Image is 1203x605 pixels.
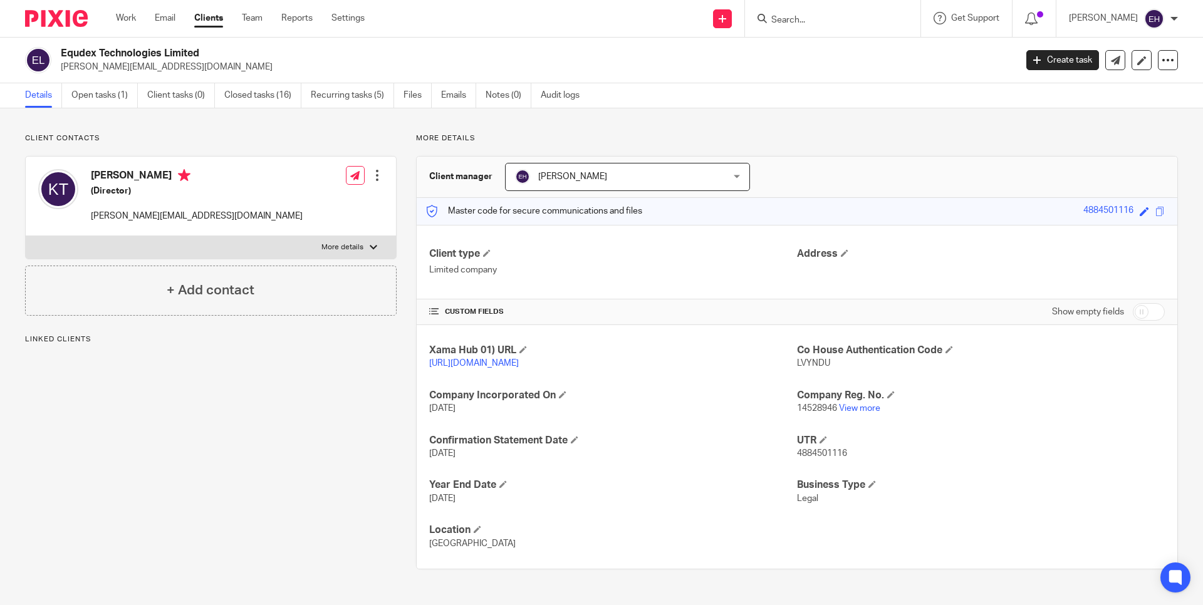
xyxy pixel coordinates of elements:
[38,169,78,209] img: svg%3E
[242,12,263,24] a: Team
[441,83,476,108] a: Emails
[951,14,999,23] span: Get Support
[25,83,62,108] a: Details
[1026,50,1099,70] a: Create task
[1069,12,1138,24] p: [PERSON_NAME]
[541,83,589,108] a: Audit logs
[25,133,397,143] p: Client contacts
[429,264,797,276] p: Limited company
[797,449,847,458] span: 4884501116
[61,61,1008,73] p: [PERSON_NAME][EMAIL_ADDRESS][DOMAIN_NAME]
[429,247,797,261] h4: Client type
[71,83,138,108] a: Open tasks (1)
[178,169,190,182] i: Primary
[797,359,830,368] span: LVYNDU
[429,307,797,317] h4: CUSTOM FIELDS
[116,12,136,24] a: Work
[429,344,797,357] h4: Xama Hub 01) URL
[770,15,883,26] input: Search
[797,247,1165,261] h4: Address
[404,83,432,108] a: Files
[416,133,1178,143] p: More details
[167,281,254,300] h4: + Add contact
[321,242,363,252] p: More details
[91,185,303,197] h5: (Director)
[224,83,301,108] a: Closed tasks (16)
[281,12,313,24] a: Reports
[194,12,223,24] a: Clients
[91,169,303,185] h4: [PERSON_NAME]
[426,205,642,217] p: Master code for secure communications and files
[155,12,175,24] a: Email
[797,344,1165,357] h4: Co House Authentication Code
[311,83,394,108] a: Recurring tasks (5)
[61,47,818,60] h2: Equdex Technologies Limited
[429,478,797,492] h4: Year End Date
[797,434,1165,447] h4: UTR
[1083,204,1133,219] div: 4884501116
[429,434,797,447] h4: Confirmation Statement Date
[486,83,531,108] a: Notes (0)
[797,494,818,503] span: Legal
[25,10,88,27] img: Pixie
[1052,306,1124,318] label: Show empty fields
[797,389,1165,402] h4: Company Reg. No.
[429,170,492,183] h3: Client manager
[429,449,456,458] span: [DATE]
[538,172,607,181] span: [PERSON_NAME]
[429,539,516,548] span: [GEOGRAPHIC_DATA]
[429,389,797,402] h4: Company Incorporated On
[839,404,880,413] a: View more
[429,524,797,537] h4: Location
[25,47,51,73] img: svg%3E
[515,169,530,184] img: svg%3E
[147,83,215,108] a: Client tasks (0)
[1144,9,1164,29] img: svg%3E
[429,359,519,368] a: [URL][DOMAIN_NAME]
[429,404,456,413] span: [DATE]
[797,404,837,413] span: 14528946
[429,494,456,503] span: [DATE]
[25,334,397,344] p: Linked clients
[91,210,303,222] p: [PERSON_NAME][EMAIL_ADDRESS][DOMAIN_NAME]
[797,478,1165,492] h4: Business Type
[331,12,365,24] a: Settings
